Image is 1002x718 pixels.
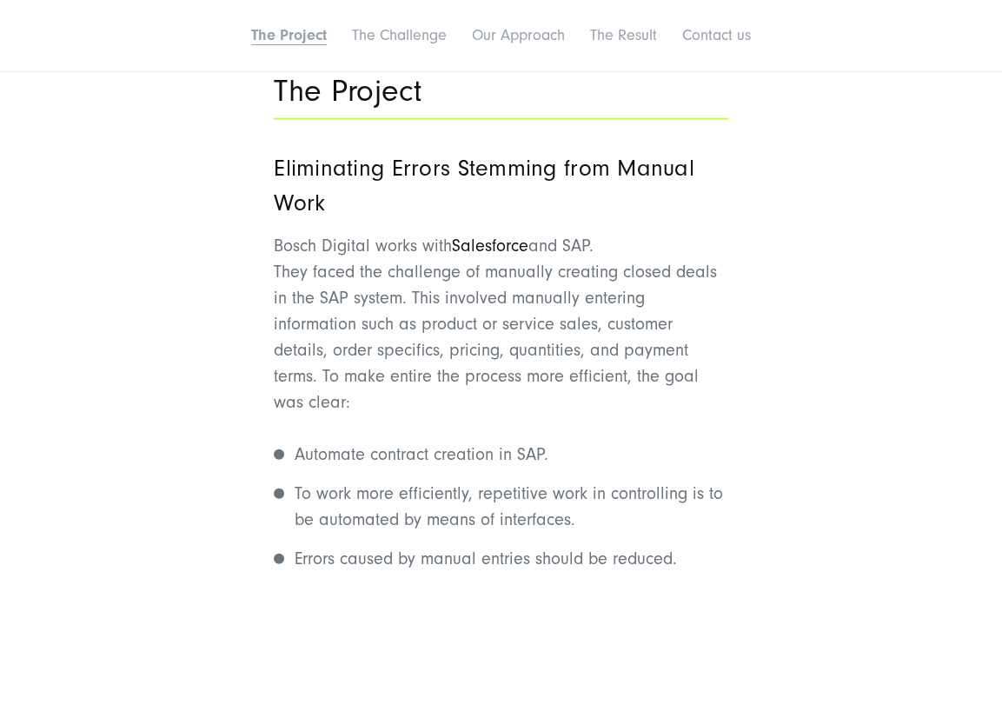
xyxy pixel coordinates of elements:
[274,156,694,216] span: Eliminating Errors Stemming from Manual Work
[352,26,447,44] a: The Challenge
[274,263,717,412] span: They faced the challenge of manually creating closed deals in the SAP system. This involved manua...
[295,484,723,529] span: To work more efficiently, repetitive work in controlling is to be automated by means of interfaces.
[295,549,677,568] span: Errors caused by manual entries should be reduced.
[251,26,327,44] a: The Project
[472,26,565,44] a: Our Approach
[295,445,548,464] span: Automate contract creation in SAP.
[274,236,594,256] span: Bosch Digital works with and SAP.
[590,26,657,44] a: The Result
[452,236,528,256] a: Salesforce
[682,26,751,44] a: Contact us
[274,76,728,106] h2: The Project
